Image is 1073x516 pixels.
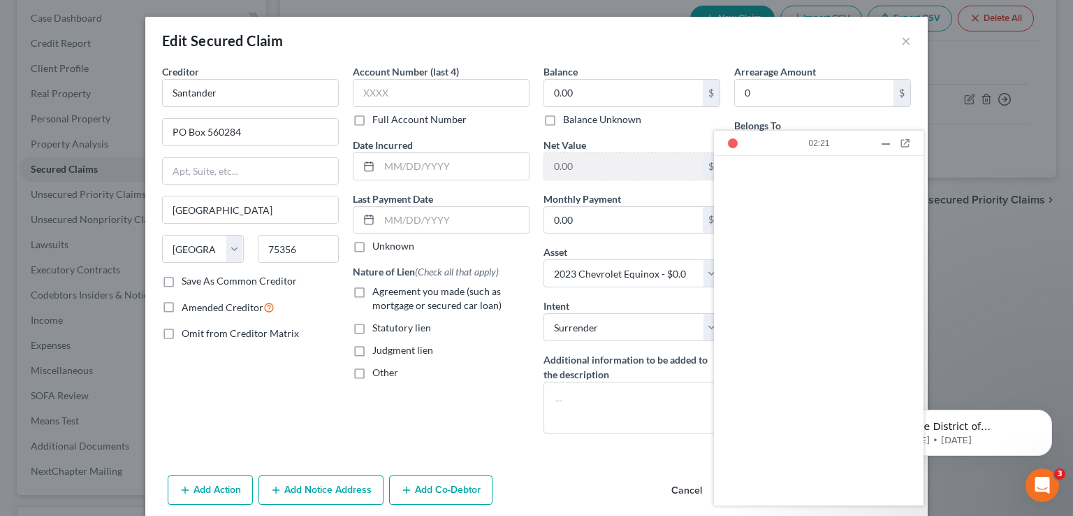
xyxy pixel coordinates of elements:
[353,138,413,152] label: Date Incurred
[893,80,910,106] div: $
[543,299,569,313] label: Intent
[543,138,586,152] label: Net Value
[734,120,781,131] span: Belongs To
[735,80,893,106] input: 0.00
[543,352,720,382] label: Additional information to be added to the description
[372,113,467,127] label: Full Account Number
[543,192,621,206] label: Monthly Payment
[258,235,340,263] input: Enter zip...
[901,32,911,49] button: ×
[1025,468,1059,502] iframe: Intercom live chat
[563,113,641,127] label: Balance Unknown
[353,79,530,107] input: XXXX
[162,79,339,107] input: Search creditor by name...
[258,475,384,505] button: Add Notice Address
[794,380,1073,478] iframe: Intercom notifications message
[389,475,492,505] button: Add Co-Debtor
[182,301,263,313] span: Amended Creditor
[544,207,703,234] input: 0.00
[379,153,529,180] input: MM/DD/YYYY
[162,31,283,50] div: Edit Secured Claim
[163,158,338,185] input: Apt, Suite, etc...
[182,327,299,339] span: Omit from Creditor Matrix
[372,285,502,311] span: Agreement you made (such as mortgage or secured car loan)
[703,153,720,180] div: $
[415,266,499,278] span: (Check all that apply)
[379,207,529,234] input: MM/DD/YYYY
[163,196,338,223] input: Enter city...
[734,64,816,79] label: Arrearage Amount
[1054,468,1065,480] span: 3
[544,153,703,180] input: 0.00
[353,192,433,206] label: Last Payment Date
[182,274,297,288] label: Save As Common Creditor
[162,66,199,78] span: Creditor
[163,119,338,145] input: Enter address...
[543,64,578,79] label: Balance
[372,239,414,253] label: Unknown
[660,477,713,505] button: Cancel
[168,475,253,505] button: Add Action
[372,366,398,378] span: Other
[353,64,459,79] label: Account Number (last 4)
[703,80,720,106] div: $
[544,80,703,106] input: 0.00
[372,322,431,334] span: Statutory lien
[372,344,433,356] span: Judgment lien
[543,246,567,258] span: Asset
[353,264,499,279] label: Nature of Lien
[703,207,720,234] div: $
